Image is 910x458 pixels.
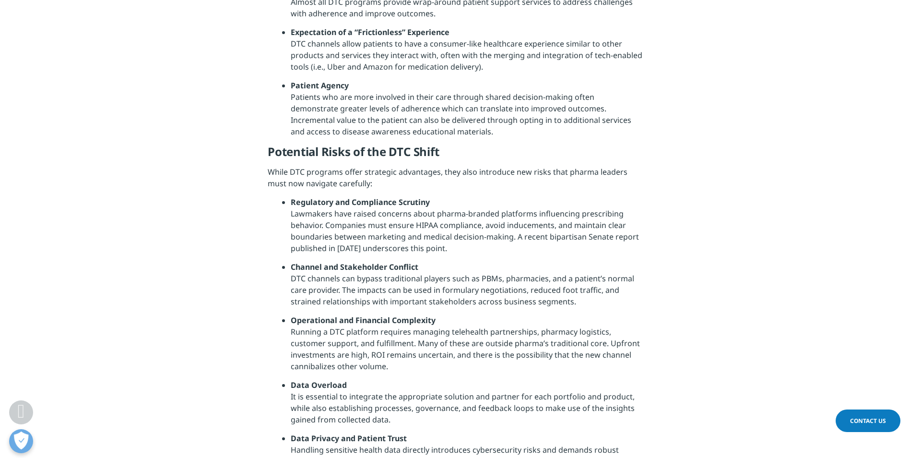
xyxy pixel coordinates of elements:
h5: Potential Risks of the DTC Shift [268,145,642,166]
strong: Operational and Financial Complexity [291,315,436,325]
a: Contact Us [836,410,900,432]
li: It is essential to integrate the appropriate solution and partner for each portfolio and product,... [291,379,642,433]
strong: Regulatory and Compliance Scrutiny [291,197,430,207]
li: Patients who are more involved in their care through shared decision-making often demonstrate gre... [291,80,642,145]
strong: Patient Agency [291,80,349,91]
strong: Expectation of a “Frictionless” Experience [291,27,449,37]
strong: Channel and Stakeholder Conflict [291,262,418,272]
p: While DTC programs offer strategic advantages, they also introduce new risks that pharma leaders ... [268,166,642,196]
li: Lawmakers have raised concerns about pharma-branded platforms influencing prescribing behavior. C... [291,196,642,261]
li: DTC channels can bypass traditional players such as PBMs, pharmacies, and a patient’s normal care... [291,261,642,314]
li: Running a DTC platform requires managing telehealth partnerships, pharmacy logistics, customer su... [291,314,642,379]
span: Contact Us [850,417,886,425]
button: Open Preferences [9,429,33,453]
li: DTC channels allow patients to have a consumer-like healthcare experience similar to other produc... [291,26,642,80]
strong: Data Overload [291,380,347,390]
strong: Data Privacy and Patient Trust [291,433,407,444]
